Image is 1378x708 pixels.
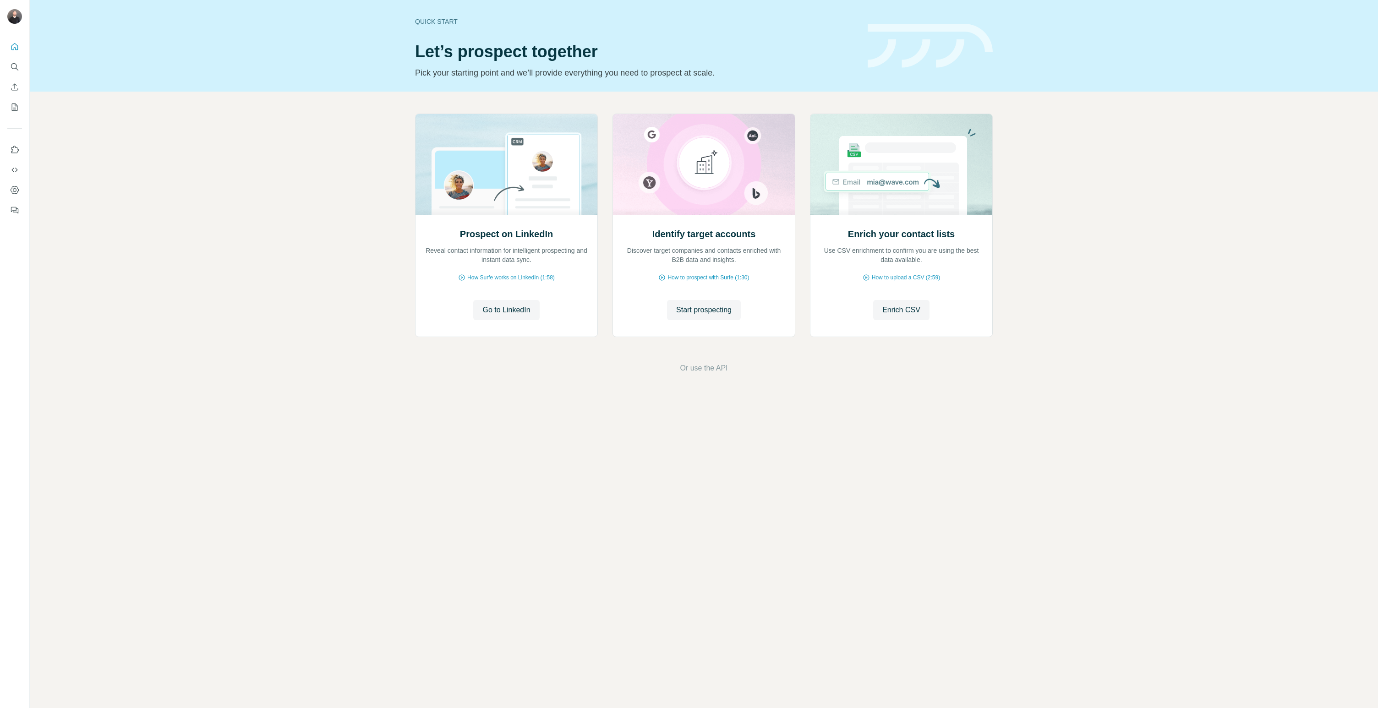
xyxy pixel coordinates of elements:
[415,17,857,26] div: Quick start
[415,114,598,215] img: Prospect on LinkedIn
[7,202,22,218] button: Feedback
[415,66,857,79] p: Pick your starting point and we’ll provide everything you need to prospect at scale.
[848,228,955,240] h2: Enrich your contact lists
[882,305,920,316] span: Enrich CSV
[7,142,22,158] button: Use Surfe on LinkedIn
[482,305,530,316] span: Go to LinkedIn
[873,300,930,320] button: Enrich CSV
[622,246,786,264] p: Discover target companies and contacts enriched with B2B data and insights.
[680,363,727,374] button: Or use the API
[868,24,993,68] img: banner
[7,182,22,198] button: Dashboard
[473,300,539,320] button: Go to LinkedIn
[7,38,22,55] button: Quick start
[7,79,22,95] button: Enrich CSV
[820,246,983,264] p: Use CSV enrichment to confirm you are using the best data available.
[425,246,588,264] p: Reveal contact information for intelligent prospecting and instant data sync.
[667,300,741,320] button: Start prospecting
[7,162,22,178] button: Use Surfe API
[872,273,940,282] span: How to upload a CSV (2:59)
[612,114,795,215] img: Identify target accounts
[652,228,756,240] h2: Identify target accounts
[467,273,555,282] span: How Surfe works on LinkedIn (1:58)
[7,9,22,24] img: Avatar
[7,59,22,75] button: Search
[7,99,22,115] button: My lists
[667,273,749,282] span: How to prospect with Surfe (1:30)
[460,228,553,240] h2: Prospect on LinkedIn
[676,305,732,316] span: Start prospecting
[415,43,857,61] h1: Let’s prospect together
[810,114,993,215] img: Enrich your contact lists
